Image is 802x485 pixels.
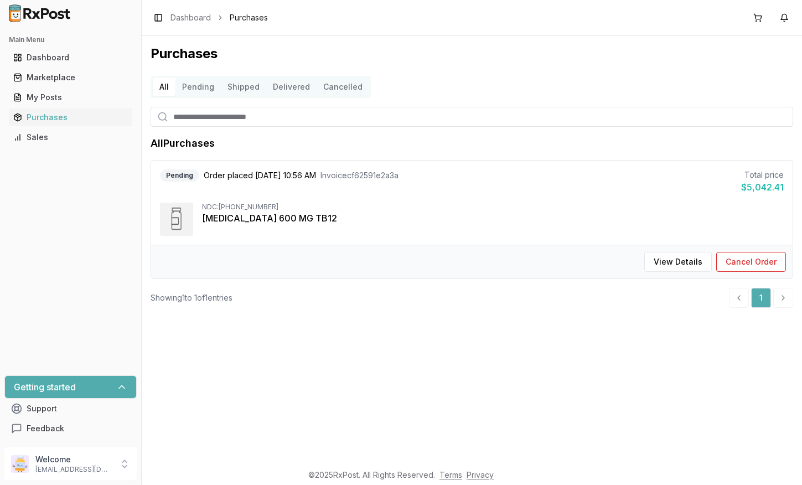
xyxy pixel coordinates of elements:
span: Purchases [230,12,268,23]
button: Dashboard [4,49,137,66]
a: My Posts [9,87,132,107]
div: [MEDICAL_DATA] 600 MG TB12 [202,211,784,225]
h1: Purchases [151,45,793,63]
span: Feedback [27,423,64,434]
button: Sales [4,128,137,146]
button: Delivered [266,78,317,96]
button: Purchases [4,109,137,126]
div: Dashboard [13,52,128,63]
span: Invoice cf62591e2a3a [320,170,399,181]
button: My Posts [4,89,137,106]
button: Cancel Order [716,252,786,272]
iframe: Intercom live chat [764,447,791,474]
a: Purchases [9,107,132,127]
h1: All Purchases [151,136,215,151]
a: Terms [439,470,462,479]
a: 1 [751,288,771,308]
h2: Main Menu [9,35,132,44]
button: Marketplace [4,69,137,86]
a: Dashboard [170,12,211,23]
a: Sales [9,127,132,147]
div: Marketplace [13,72,128,83]
p: Welcome [35,454,112,465]
button: Feedback [4,419,137,438]
a: Dashboard [9,48,132,68]
p: [EMAIL_ADDRESS][DOMAIN_NAME] [35,465,112,474]
a: Marketplace [9,68,132,87]
img: Rukobia 600 MG TB12 [160,203,193,236]
div: NDC: [PHONE_NUMBER] [202,203,784,211]
img: RxPost Logo [4,4,75,22]
span: Order placed [DATE] 10:56 AM [204,170,316,181]
div: $5,042.41 [741,180,784,194]
button: Pending [175,78,221,96]
div: My Posts [13,92,128,103]
button: Cancelled [317,78,369,96]
div: Purchases [13,112,128,123]
button: View Details [644,252,712,272]
div: Pending [160,169,199,182]
nav: pagination [729,288,793,308]
a: Privacy [467,470,494,479]
h3: Getting started [14,380,76,394]
button: All [153,78,175,96]
button: Shipped [221,78,266,96]
img: User avatar [11,455,29,473]
div: Sales [13,132,128,143]
button: Support [4,399,137,419]
nav: breadcrumb [170,12,268,23]
div: Showing 1 to 1 of 1 entries [151,292,232,303]
div: Total price [741,169,784,180]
